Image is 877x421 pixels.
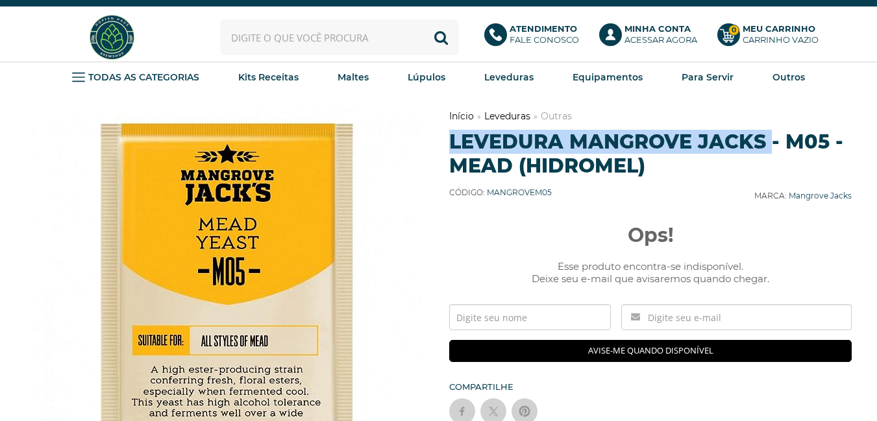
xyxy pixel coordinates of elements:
strong: Outros [772,71,805,83]
span: Ops! [449,223,852,247]
a: Leveduras [484,110,530,122]
b: Marca: [754,191,787,200]
input: Avise-me quando disponível [449,340,852,362]
a: Equipamentos [573,67,643,87]
input: Digite seu nome [449,304,611,330]
a: Minha ContaAcessar agora [599,23,704,52]
strong: Equipamentos [573,71,643,83]
div: Carrinho Vazio [743,34,819,45]
strong: 0 [728,25,739,36]
img: pinterest sharing button [518,405,531,418]
b: Atendimento [510,23,577,34]
strong: TODAS AS CATEGORIAS [88,71,199,83]
img: Hopfen Haus BrewShop [88,13,136,62]
strong: Lúpulos [408,71,445,83]
a: Outros [772,67,805,87]
p: Acessar agora [624,23,697,45]
a: TODAS AS CATEGORIAS [72,67,199,87]
a: Lúpulos [408,67,445,87]
b: Meu Carrinho [743,23,815,34]
span: MANGROVEM05 [487,187,552,197]
strong: Leveduras [484,71,534,83]
strong: Para Servir [682,71,734,83]
img: facebook sharing button [456,405,469,418]
input: Digite o que você procura [220,19,459,55]
b: Minha Conta [624,23,691,34]
a: Leveduras [484,67,534,87]
a: Para Servir [682,67,734,87]
a: Outras [541,110,572,122]
a: Mangrove Jacks [789,191,852,200]
h1: Levedura Mangrove Jacks - M05 - Mead (Hidromel) [449,130,852,178]
p: Fale conosco [510,23,579,45]
strong: Maltes [338,71,369,83]
button: Buscar [423,19,459,55]
span: Esse produto encontra-se indisponível. Deixe seu e-mail que avisaremos quando chegar. [449,260,852,285]
b: Código: [449,187,485,197]
strong: Kits Receitas [238,71,299,83]
a: Início [449,110,474,122]
a: AtendimentoFale conosco [484,23,586,52]
a: Maltes [338,67,369,87]
a: Kits Receitas [238,67,299,87]
img: twitter sharing button [487,405,500,418]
